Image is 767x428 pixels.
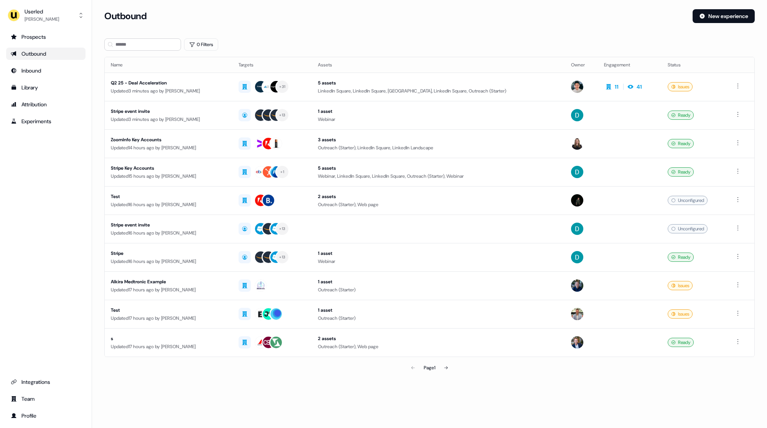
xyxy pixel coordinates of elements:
div: Userled [25,8,59,15]
div: Ready [668,253,694,262]
div: + 13 [279,112,285,119]
h3: Outbound [104,10,146,22]
div: Webinar [318,116,559,123]
div: LinkedIn Square, LinkedIn Square, [GEOGRAPHIC_DATA], LinkedIn Square, Outreach (Starter) [318,87,559,95]
div: Updated 3 minutes ago by [PERSON_NAME] [111,116,226,123]
div: 2 assets [318,193,559,200]
div: Stripe Key Accounts [111,164,226,172]
div: 11 [615,83,619,91]
div: + 13 [279,225,285,232]
div: + 31 [279,83,285,90]
div: Updated 16 hours ago by [PERSON_NAME] [111,229,226,237]
img: Geneviève [571,137,583,150]
div: Webinar, LinkedIn Square, LinkedIn Square, Outreach (Starter), Webinar [318,172,559,180]
div: 1 asset [318,250,559,257]
div: Page 1 [424,364,435,372]
div: Prospects [11,33,81,41]
div: Outreach (Starter), LinkedIn Square, LinkedIn Landscape [318,144,559,152]
div: s [111,335,226,342]
div: 5 assets [318,164,559,172]
img: Henry [571,194,583,207]
div: ZoomInfo Key Accounts [111,136,226,144]
div: Issues [668,82,693,91]
a: Go to Inbound [6,64,86,77]
div: 5 assets [318,79,559,87]
button: Userled[PERSON_NAME] [6,6,86,25]
div: Issues [668,309,693,319]
img: David [571,109,583,121]
div: [PERSON_NAME] [25,15,59,23]
div: Unconfigured [668,196,708,205]
div: Updated 16 hours ago by [PERSON_NAME] [111,258,226,265]
div: Updated 16 hours ago by [PERSON_NAME] [111,201,226,208]
div: Updated 15 hours ago by [PERSON_NAME] [111,172,226,180]
th: Status [662,57,727,73]
div: Integrations [11,378,81,386]
div: Updated 17 hours ago by [PERSON_NAME] [111,314,226,322]
div: Q2 25 - Deal Acceleration [111,79,226,87]
div: 3 assets [318,136,559,144]
div: Test [111,193,226,200]
div: Outbound [11,50,81,58]
a: Go to templates [6,81,86,94]
div: Updated 17 hours ago by [PERSON_NAME] [111,286,226,294]
div: + 13 [279,254,285,261]
div: Stripe event invite [111,221,226,229]
div: Alkira Medtronic Example [111,278,226,286]
div: Updated 17 hours ago by [PERSON_NAME] [111,343,226,350]
div: 1 asset [318,306,559,314]
div: 41 [637,83,642,91]
img: David [571,223,583,235]
img: David [571,166,583,178]
div: 1 asset [318,107,559,115]
a: Go to integrations [6,376,86,388]
th: Assets [312,57,565,73]
a: Go to team [6,393,86,405]
div: Unconfigured [668,224,708,233]
div: Outreach (Starter) [318,314,559,322]
div: Outreach (Starter) [318,286,559,294]
img: Oliver [571,308,583,320]
img: James [571,279,583,292]
div: Outreach (Starter), Web page [318,343,559,350]
th: Name [105,57,232,73]
div: Webinar [318,258,559,265]
div: Ready [668,338,694,347]
div: Library [11,84,81,91]
div: 1 asset [318,278,559,286]
img: Yann [571,336,583,349]
div: Experiments [11,117,81,125]
div: Stripe event invite [111,107,226,115]
a: Go to experiments [6,115,86,127]
div: Ready [668,139,694,148]
th: Owner [565,57,598,73]
a: Go to attribution [6,98,86,111]
div: Test [111,306,226,314]
a: Go to outbound experience [6,48,86,60]
div: Ready [668,111,694,120]
div: Team [11,395,81,403]
img: David [571,251,583,263]
button: New experience [693,9,755,23]
div: Profile [11,412,81,420]
div: + 1 [280,169,284,175]
th: Engagement [598,57,661,73]
div: 2 assets [318,335,559,342]
a: Go to profile [6,410,86,422]
div: Inbound [11,67,81,74]
button: 0 Filters [184,38,218,51]
div: Updated 14 hours ago by [PERSON_NAME] [111,144,226,152]
div: Attribution [11,101,81,108]
div: Issues [668,281,693,290]
th: Targets [232,57,312,73]
div: Updated 3 minutes ago by [PERSON_NAME] [111,87,226,95]
a: Go to prospects [6,31,86,43]
div: Ready [668,167,694,177]
img: Vincent [571,81,583,93]
div: Stripe [111,250,226,257]
div: Outreach (Starter), Web page [318,201,559,208]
